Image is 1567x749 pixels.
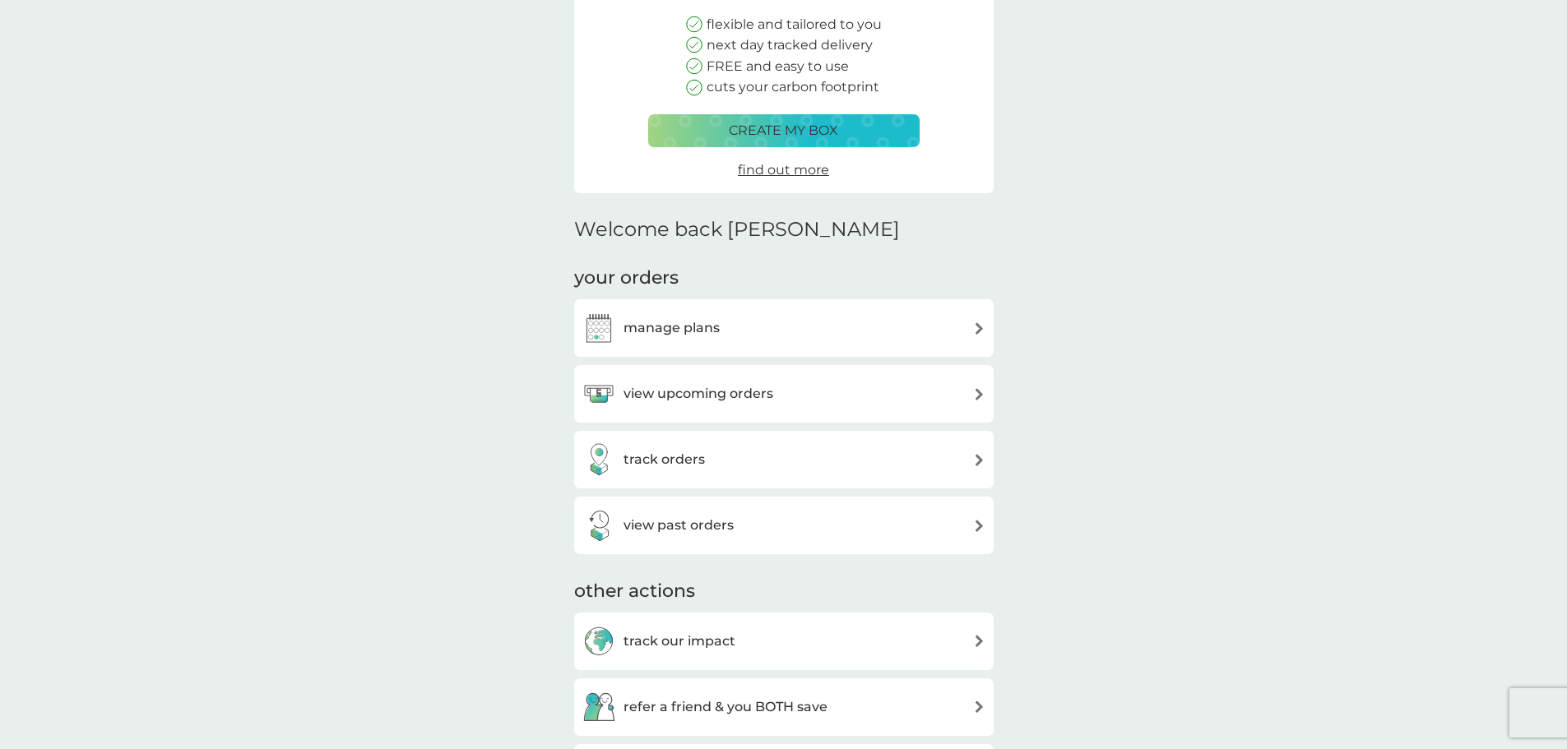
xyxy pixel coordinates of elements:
[973,635,985,647] img: arrow right
[574,266,679,291] h3: your orders
[574,579,695,604] h3: other actions
[648,114,920,147] button: create my box
[624,515,734,536] h3: view past orders
[624,449,705,470] h3: track orders
[624,696,828,718] h3: refer a friend & you BOTH save
[707,56,849,77] p: FREE and easy to use
[707,35,873,56] p: next day tracked delivery
[624,383,773,405] h3: view upcoming orders
[973,700,985,713] img: arrow right
[973,454,985,466] img: arrow right
[973,388,985,400] img: arrow right
[738,160,829,181] a: find out more
[624,631,735,652] h3: track our impact
[729,120,838,141] p: create my box
[738,162,829,178] span: find out more
[707,76,879,98] p: cuts your carbon footprint
[624,317,720,339] h3: manage plans
[574,218,900,242] h2: Welcome back [PERSON_NAME]
[707,14,882,35] p: flexible and tailored to you
[973,520,985,532] img: arrow right
[973,322,985,335] img: arrow right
